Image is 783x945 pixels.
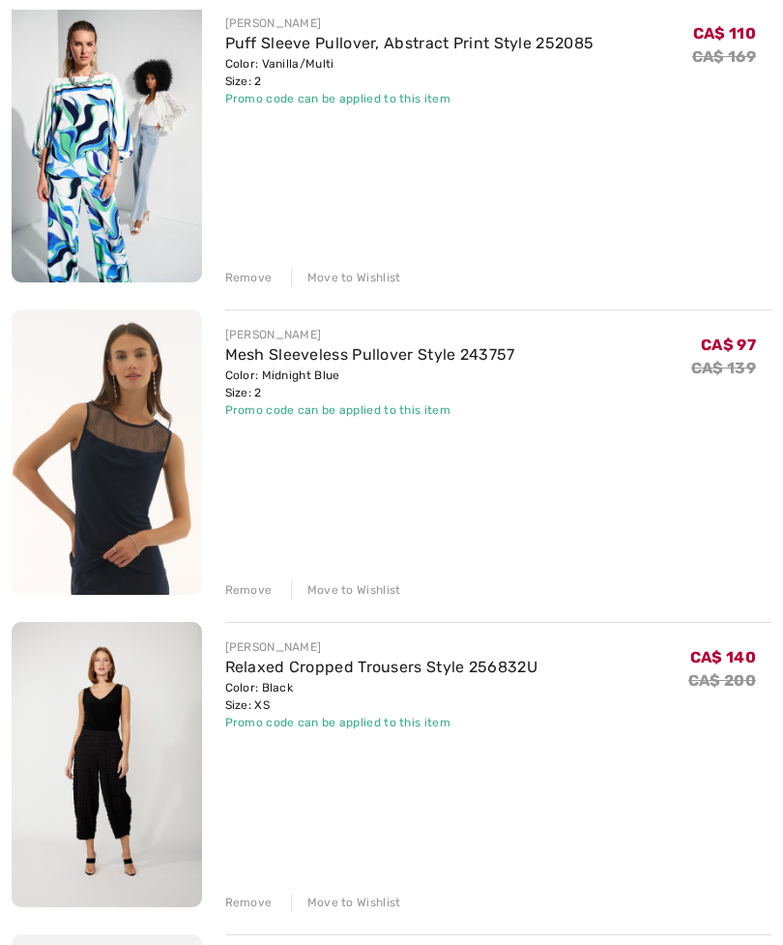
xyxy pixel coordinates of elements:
div: Move to Wishlist [291,581,401,599]
s: CA$ 169 [692,47,756,66]
s: CA$ 139 [691,359,756,377]
div: Promo code can be applied to this item [225,90,594,107]
span: CA$ 110 [693,24,756,43]
div: Color: Black Size: XS [225,679,537,714]
img: Relaxed Cropped Trousers Style 256832U [12,622,202,907]
div: Color: Midnight Blue Size: 2 [225,367,515,401]
div: [PERSON_NAME] [225,638,537,656]
img: Mesh Sleeveless Pullover Style 243757 [12,310,202,594]
s: CA$ 200 [688,671,756,690]
span: CA$ 140 [690,648,756,666]
div: Remove [225,269,273,286]
div: Remove [225,581,273,599]
div: Promo code can be applied to this item [225,401,515,419]
a: Mesh Sleeveless Pullover Style 243757 [225,345,515,364]
a: Puff Sleeve Pullover, Abstract Print Style 252085 [225,34,594,52]
div: Promo code can be applied to this item [225,714,537,731]
div: [PERSON_NAME] [225,15,594,32]
div: [PERSON_NAME] [225,326,515,343]
div: Move to Wishlist [291,894,401,911]
div: Remove [225,894,273,911]
span: CA$ 97 [701,336,756,354]
div: Color: Vanilla/Multi Size: 2 [225,55,594,90]
div: Move to Wishlist [291,269,401,286]
a: Relaxed Cropped Trousers Style 256832U [225,658,537,676]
